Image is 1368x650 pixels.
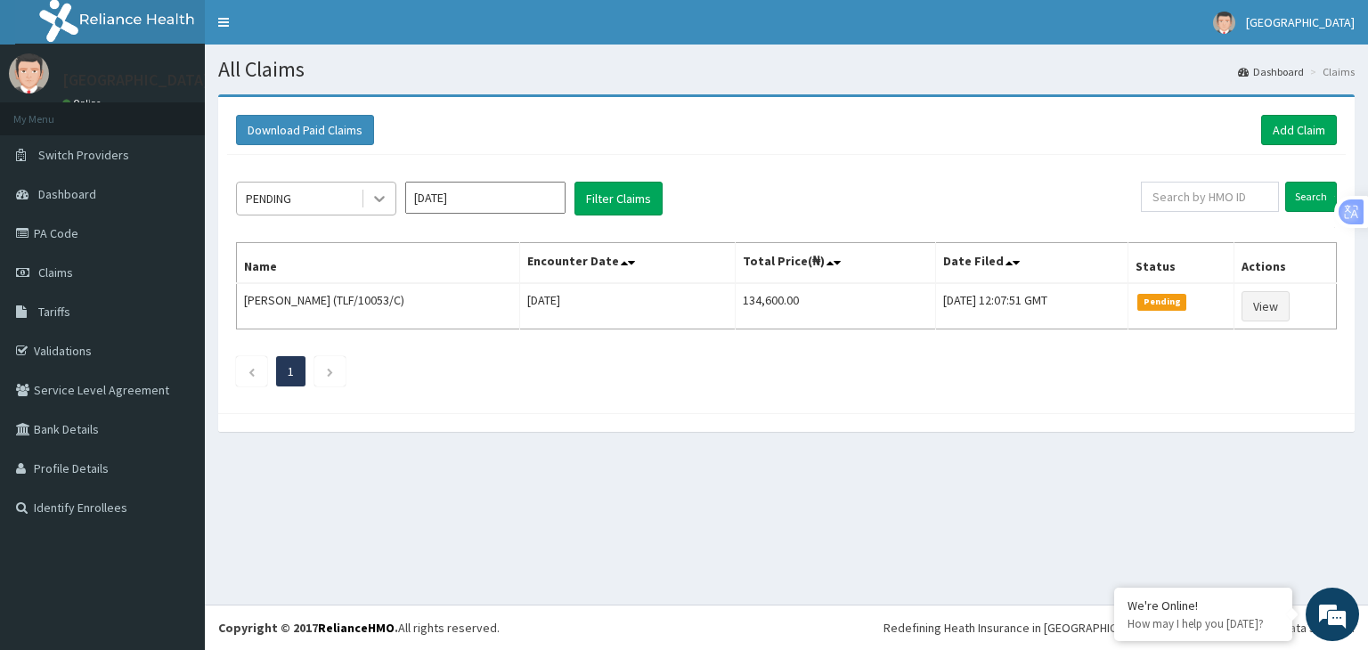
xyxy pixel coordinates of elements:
img: User Image [1213,12,1235,34]
td: 134,600.00 [736,283,936,329]
input: Search by HMO ID [1141,182,1279,212]
footer: All rights reserved. [205,605,1368,650]
input: Search [1285,182,1337,212]
th: Status [1128,243,1234,284]
span: Tariffs [38,304,70,320]
span: Dashboard [38,186,96,202]
input: Select Month and Year [405,182,566,214]
a: Dashboard [1238,64,1304,79]
div: We're Online! [1128,597,1279,613]
p: How may I help you today? [1128,616,1279,631]
div: Redefining Heath Insurance in [GEOGRAPHIC_DATA] using Telemedicine and Data Science! [883,619,1355,637]
button: Download Paid Claims [236,115,374,145]
a: Next page [326,363,334,379]
a: Add Claim [1261,115,1337,145]
a: RelianceHMO [318,620,395,636]
th: Actions [1234,243,1337,284]
p: [GEOGRAPHIC_DATA] [62,72,209,88]
a: Online [62,97,105,110]
div: PENDING [246,190,291,207]
a: Page 1 is your current page [288,363,294,379]
td: [DATE] 12:07:51 GMT [935,283,1128,329]
th: Date Filed [935,243,1128,284]
a: View [1242,291,1290,321]
a: Previous page [248,363,256,379]
td: [DATE] [520,283,736,329]
button: Filter Claims [574,182,663,215]
span: Claims [38,264,73,280]
th: Name [237,243,520,284]
th: Encounter Date [520,243,736,284]
span: Switch Providers [38,147,129,163]
strong: Copyright © 2017 . [218,620,398,636]
th: Total Price(₦) [736,243,936,284]
li: Claims [1306,64,1355,79]
span: [GEOGRAPHIC_DATA] [1246,14,1355,30]
span: Pending [1137,294,1186,310]
h1: All Claims [218,58,1355,81]
td: [PERSON_NAME] (TLF/10053/C) [237,283,520,329]
img: User Image [9,53,49,93]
